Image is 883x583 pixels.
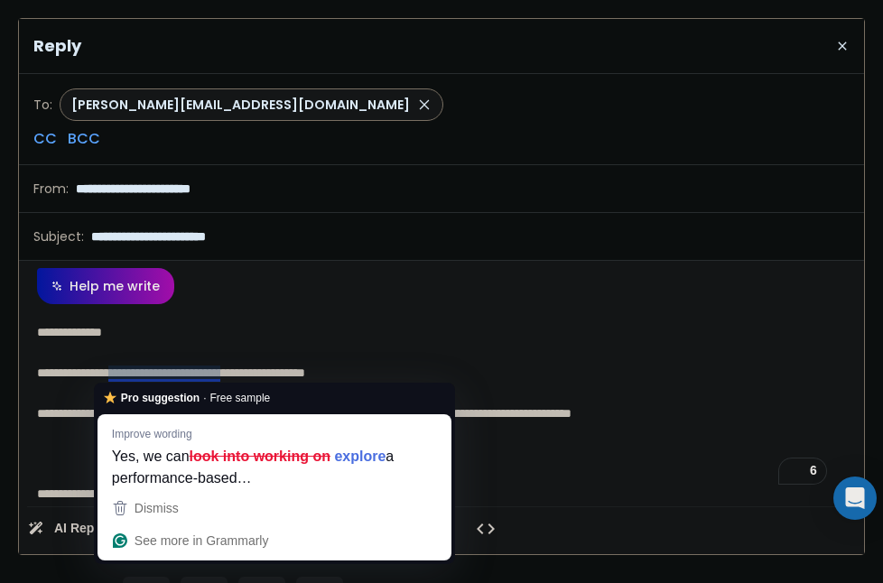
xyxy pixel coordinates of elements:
button: Code View [469,511,503,547]
button: Help me write [37,268,174,304]
div: Open Intercom Messenger [833,477,877,520]
p: From: [33,180,69,198]
p: To: [33,96,52,114]
p: CC [33,128,57,150]
span: AI Rephrase [51,521,132,536]
p: [PERSON_NAME][EMAIL_ADDRESS][DOMAIN_NAME] [71,96,410,114]
p: Reply [33,33,81,59]
p: BCC [68,128,100,150]
p: Subject: [33,227,84,245]
button: AI Rephrase [24,511,151,547]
